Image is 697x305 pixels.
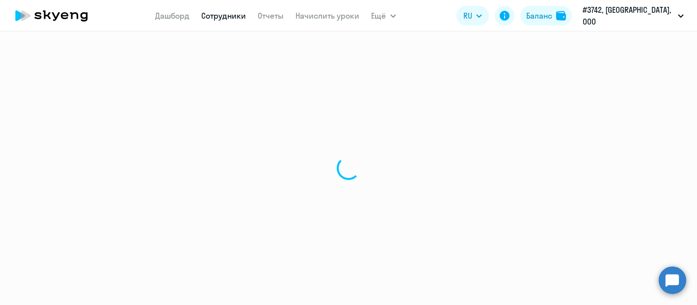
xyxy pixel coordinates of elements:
a: Отчеты [258,11,284,21]
span: RU [463,10,472,22]
button: #3742, [GEOGRAPHIC_DATA], ООО [578,4,689,27]
button: RU [456,6,489,25]
button: Ещё [372,6,396,25]
span: Ещё [372,10,386,22]
a: Начислить уроки [296,11,360,21]
p: #3742, [GEOGRAPHIC_DATA], ООО [583,4,674,27]
a: Дашборд [156,11,190,21]
button: Балансbalance [520,6,572,25]
div: Баланс [526,10,552,22]
img: balance [556,11,566,21]
a: Сотрудники [202,11,246,21]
